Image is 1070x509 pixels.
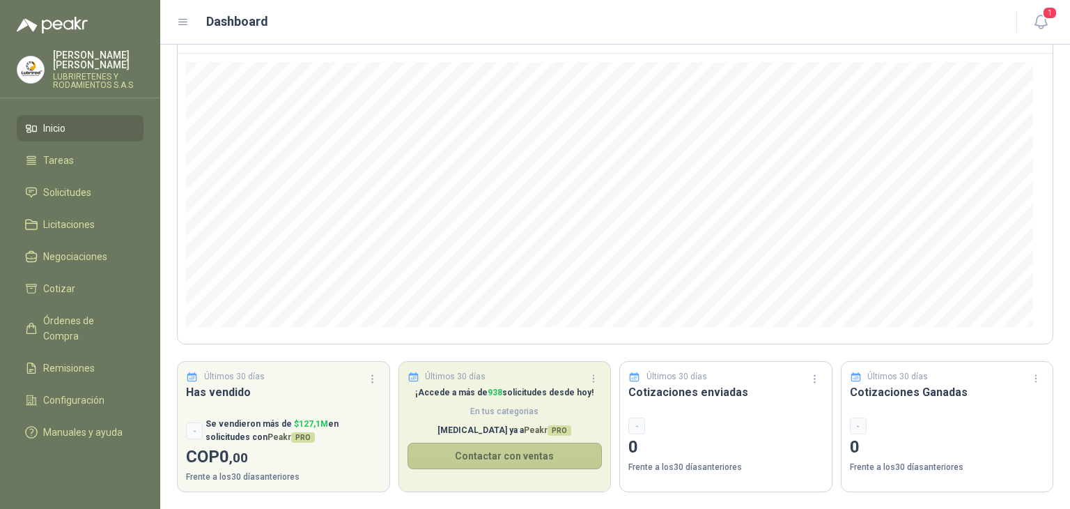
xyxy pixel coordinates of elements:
[43,249,107,264] span: Negociaciones
[408,405,603,418] span: En tus categorias
[850,418,867,434] div: -
[53,50,144,70] p: [PERSON_NAME] [PERSON_NAME]
[425,370,486,383] p: Últimos 30 días
[408,443,603,469] button: Contactar con ventas
[219,447,248,466] span: 0
[408,383,603,401] h3: Solicitudes Recibidas
[17,355,144,381] a: Remisiones
[17,307,144,349] a: Órdenes de Compra
[646,370,707,383] p: Últimos 30 días
[17,211,144,238] a: Licitaciones
[628,461,823,474] p: Frente a los 30 días anteriores
[408,424,603,437] p: [MEDICAL_DATA] ya a
[850,383,1045,401] h3: Cotizaciones Ganadas
[186,383,381,401] h3: Has vendido
[524,425,571,435] span: Peakr
[186,423,203,439] div: -
[17,419,144,446] a: Manuales y ayuda
[53,73,144,89] p: LUBRIRETENES Y RODAMIENTOS S.A.S
[17,147,144,174] a: Tareas
[206,418,381,444] p: Se vendieron más de en solicitudes con
[17,387,144,413] a: Configuración
[186,444,381,471] p: COP
[43,313,130,344] span: Órdenes de Compra
[628,418,645,434] div: -
[1042,6,1057,20] span: 1
[17,115,144,142] a: Inicio
[17,56,44,83] img: Company Logo
[548,425,571,436] span: PRO
[628,434,823,461] p: 0
[43,121,65,136] span: Inicio
[294,419,328,429] span: $ 127,1M
[43,217,95,232] span: Licitaciones
[43,360,95,376] span: Remisiones
[43,153,74,168] span: Tareas
[850,461,1045,474] p: Frente a los 30 días anteriores
[43,185,91,200] span: Solicitudes
[204,370,265,383] p: Últimos 30 días
[229,450,248,466] span: ,00
[186,471,381,484] p: Frente a los 30 días anteriores
[17,17,88,33] img: Logo peakr
[628,383,823,401] h3: Cotizaciones enviadas
[291,432,315,443] span: PRO
[488,388,502,397] span: 938
[267,432,315,442] span: Peakr
[43,425,123,440] span: Manuales y ayuda
[867,370,928,383] p: Últimos 30 días
[1028,10,1053,35] button: 1
[408,386,603,400] p: ¡Accede a más de solicitudes desde hoy!
[17,179,144,206] a: Solicitudes
[43,393,104,408] span: Configuración
[43,281,75,296] span: Cotizar
[17,243,144,270] a: Negociaciones
[17,275,144,302] a: Cotizar
[850,434,1045,461] p: 0
[206,12,268,31] h1: Dashboard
